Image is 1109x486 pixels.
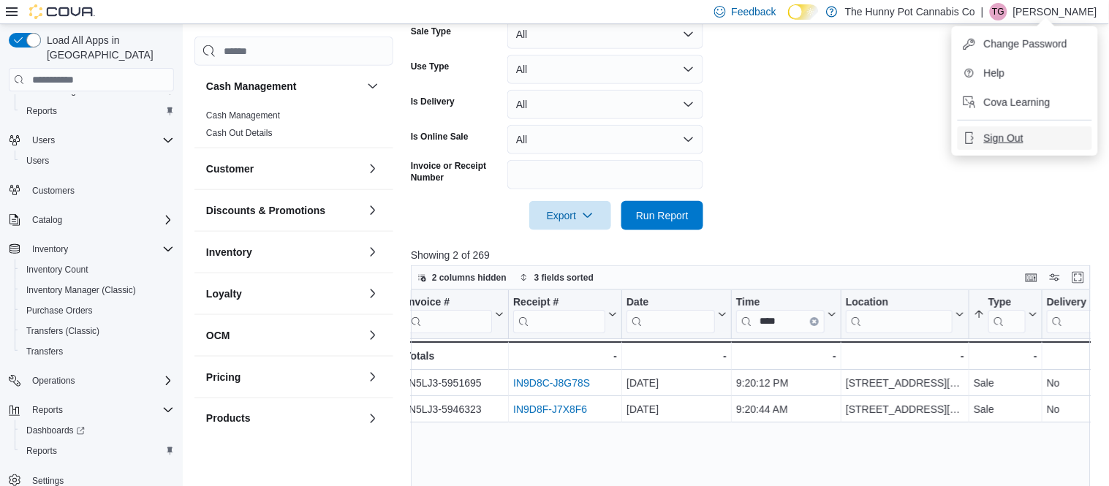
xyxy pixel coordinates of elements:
span: Run Report [636,208,689,223]
button: TimeClear input [736,296,836,333]
div: [DATE] [627,374,727,392]
button: All [507,125,703,154]
span: Purchase Orders [26,305,93,316]
div: Date [627,296,715,333]
p: [PERSON_NAME] [1013,3,1097,20]
span: Inventory Count [20,261,174,278]
span: Change Password [984,37,1067,51]
button: Cash Management [206,79,361,94]
input: Dark Mode [788,4,819,20]
button: 3 fields sorted [514,269,599,286]
a: Dashboards [20,422,91,439]
button: Clear input [810,317,819,326]
div: 9:20:12 PM [736,374,836,392]
div: - [627,347,727,365]
button: Display options [1046,269,1064,286]
a: Inventory Count [20,261,94,278]
span: Catalog [32,214,62,226]
span: Cash Management [206,110,280,121]
span: TG [993,3,1005,20]
p: | [981,3,984,20]
div: [DATE] [627,400,727,418]
button: Loyalty [206,286,361,301]
div: [STREET_ADDRESS][PERSON_NAME] [846,400,964,418]
button: Reports [26,401,69,419]
h3: OCM [206,328,230,343]
button: Sign Out [958,126,1092,150]
button: All [507,90,703,119]
button: Reports [3,400,180,420]
button: Invoice # [406,296,504,333]
span: Dashboards [20,422,174,439]
img: Cova [29,4,95,19]
div: 9:20:44 AM [736,400,836,418]
span: Help [984,66,1005,80]
span: Transfers (Classic) [20,322,174,340]
span: Cash Out Details [206,127,273,139]
h3: Products [206,411,251,426]
button: All [507,55,703,84]
button: Date [627,296,727,333]
button: Operations [26,372,81,390]
div: - [513,347,617,365]
span: Inventory Manager (Classic) [26,284,136,296]
h3: Discounts & Promotions [206,203,325,218]
a: IN9D8C-J8G78S [513,377,590,389]
div: [STREET_ADDRESS][PERSON_NAME] [846,374,964,392]
div: Type [988,296,1026,310]
a: Reports [20,102,63,120]
button: Discounts & Promotions [364,202,382,219]
button: Inventory [364,243,382,261]
div: Receipt # URL [513,296,605,333]
a: Transfers (Classic) [20,322,105,340]
span: Feedback [732,4,776,19]
div: Time [736,296,825,333]
div: - [974,347,1037,365]
span: Cova Learning [984,95,1051,110]
span: Dashboards [26,425,85,436]
label: Is Online Sale [411,131,469,143]
span: Users [26,155,49,167]
button: Cova Learning [958,91,1092,114]
a: Inventory Manager (Classic) [20,281,142,299]
a: Purchase Orders [20,302,99,319]
p: Showing 2 of 269 [411,248,1097,262]
button: Inventory Count [15,259,180,280]
button: OCM [206,328,361,343]
span: Operations [32,375,75,387]
button: Cash Management [364,77,382,95]
div: Cash Management [194,107,393,148]
span: Customers [26,181,174,200]
label: Is Delivery [411,96,455,107]
div: - [736,347,836,365]
button: Customer [206,162,361,176]
button: All [507,20,703,49]
button: OCM [364,327,382,344]
div: Date [627,296,715,310]
span: Catalog [26,211,174,229]
button: Transfers [15,341,180,362]
button: Users [15,151,180,171]
button: Inventory [206,245,361,259]
span: Inventory [32,243,68,255]
button: Products [364,410,382,428]
a: Transfers [20,343,69,360]
h3: Cash Management [206,79,297,94]
span: Transfers [20,343,174,360]
span: Users [20,152,174,170]
span: Inventory Count [26,264,88,276]
div: Location [846,296,953,333]
button: Run Report [621,201,703,230]
span: 3 fields sorted [534,272,594,284]
span: Reports [26,401,174,419]
span: Sign Out [984,131,1023,145]
div: Invoice # [406,296,492,333]
button: Receipt # [513,296,617,333]
button: Catalog [3,210,180,230]
div: Type [988,296,1026,333]
div: Receipt # [513,296,605,310]
button: Help [958,61,1092,85]
span: Inventory Manager (Classic) [20,281,174,299]
a: Cash Out Details [206,128,273,138]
